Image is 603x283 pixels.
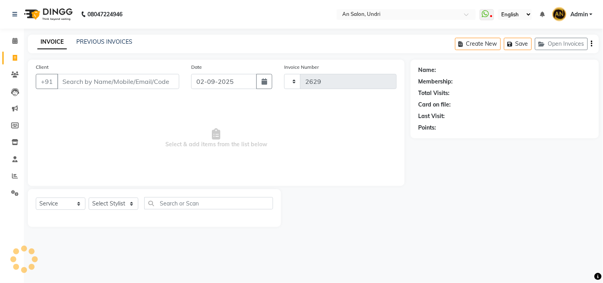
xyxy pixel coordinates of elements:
div: Membership: [419,78,453,86]
label: Invoice Number [284,64,319,71]
div: Total Visits: [419,89,450,97]
b: 08047224946 [87,3,122,25]
div: Points: [419,124,436,132]
label: Client [36,64,48,71]
a: PREVIOUS INVOICES [76,38,132,45]
button: +91 [36,74,58,89]
input: Search by Name/Mobile/Email/Code [57,74,179,89]
button: Create New [455,38,501,50]
button: Open Invoices [535,38,588,50]
input: Search or Scan [144,197,273,209]
div: Card on file: [419,101,451,109]
img: logo [20,3,75,25]
a: INVOICE [37,35,67,49]
div: Last Visit: [419,112,445,120]
button: Save [504,38,532,50]
span: Select & add items from the list below [36,99,397,178]
img: Admin [553,7,566,21]
span: Admin [570,10,588,19]
label: Date [191,64,202,71]
div: Name: [419,66,436,74]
